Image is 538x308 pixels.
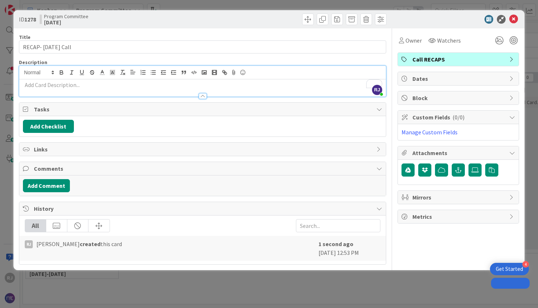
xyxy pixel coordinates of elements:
[19,79,386,96] div: To enrich screen reader interactions, please activate Accessibility in Grammarly extension settings
[372,85,382,95] span: RJ
[490,263,529,275] div: Open Get Started checklist, remaining modules: 4
[437,36,461,45] span: Watchers
[19,34,31,40] label: Title
[412,74,506,83] span: Dates
[412,212,506,221] span: Metrics
[44,19,88,25] b: [DATE]
[23,179,70,192] button: Add Comment
[19,40,386,54] input: type card name here...
[401,129,458,136] a: Manage Custom Fields
[25,240,33,248] div: RJ
[34,145,373,154] span: Links
[19,15,36,24] span: ID
[496,265,523,273] div: Get Started
[24,16,36,23] b: 1278
[452,114,464,121] span: ( 0/0 )
[25,220,46,232] div: All
[319,240,353,248] b: 1 second ago
[412,149,506,157] span: Attachments
[319,240,380,257] div: [DATE] 12:53 PM
[34,105,373,114] span: Tasks
[36,240,122,248] span: [PERSON_NAME] this card
[406,36,422,45] span: Owner
[23,120,74,133] button: Add Checklist
[44,13,88,19] span: Program Committee
[80,240,100,248] b: created
[412,94,506,102] span: Block
[34,164,373,173] span: Comments
[522,261,529,268] div: 4
[412,113,506,122] span: Custom Fields
[296,219,380,232] input: Search...
[19,59,47,66] span: Description
[412,193,506,202] span: Mirrors
[34,204,373,213] span: History
[412,55,506,64] span: Call RECAPS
